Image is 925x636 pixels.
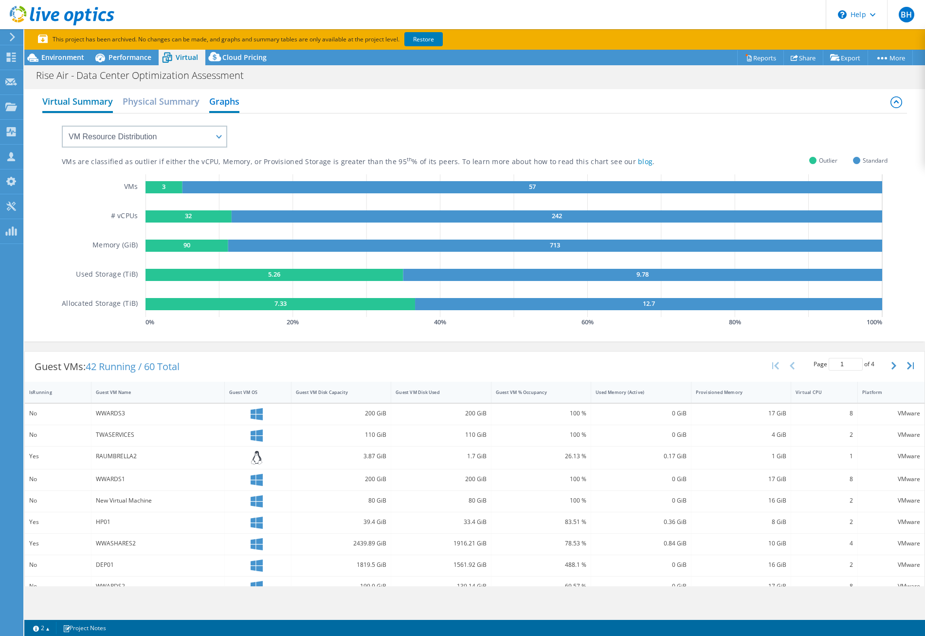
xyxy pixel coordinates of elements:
[29,474,87,485] div: No
[296,408,386,419] div: 200 GiB
[696,495,786,506] div: 16 GiB
[696,474,786,485] div: 17 GiB
[737,50,784,65] a: Reports
[396,560,486,570] div: 1561.92 GiB
[696,560,786,570] div: 16 GiB
[62,157,704,167] div: VMs are classified as outlier if either the vCPU, Memory, or Provisioned Storage is greater than ...
[96,474,220,485] div: WWARDS1
[638,157,653,166] a: blog
[296,517,386,527] div: 39.4 GiB
[396,495,486,506] div: 80 GiB
[29,581,87,592] div: No
[111,210,138,223] h5: # vCPUs
[696,389,775,395] div: Provisioned Memory
[696,538,786,549] div: 10 GiB
[496,389,575,395] div: Guest VM % Occupancy
[29,560,87,570] div: No
[32,70,259,81] h1: Rise Air - Data Center Optimization Assessment
[496,581,586,592] div: 69.57 %
[862,408,920,419] div: VMware
[396,474,486,485] div: 200 GiB
[29,517,87,527] div: Yes
[637,270,649,279] text: 9.78
[25,352,189,382] div: Guest VMs:
[396,408,486,419] div: 200 GiB
[404,32,443,46] a: Restore
[696,581,786,592] div: 17 GiB
[796,389,841,395] div: Virtual CPU
[38,34,515,45] p: This project has been archived. No changes can be made, and graphs and summary tables are only av...
[109,53,151,62] span: Performance
[796,538,853,549] div: 4
[596,430,686,440] div: 0 GiB
[86,360,180,373] span: 42 Running / 60 Total
[696,517,786,527] div: 8 GiB
[92,240,138,252] h5: Memory (GiB)
[29,538,87,549] div: Yes
[696,430,786,440] div: 4 GiB
[496,430,586,440] div: 100 %
[862,517,920,527] div: VMware
[41,53,84,62] span: Environment
[729,318,741,326] text: 80 %
[296,430,386,440] div: 110 GiB
[29,408,87,419] div: No
[862,474,920,485] div: VMware
[26,622,56,634] a: 2
[29,389,75,395] div: IsRunning
[145,318,154,326] text: 0 %
[163,182,166,191] text: 3
[56,622,113,634] a: Project Notes
[596,538,686,549] div: 0.84 GiB
[396,451,486,462] div: 1.7 GiB
[899,7,914,22] span: BH
[863,155,888,166] span: Standard
[42,92,113,113] h2: Virtual Summary
[229,389,275,395] div: Guest VM OS
[796,408,853,419] div: 8
[696,408,786,419] div: 17 GiB
[552,211,562,220] text: 242
[296,451,386,462] div: 3.87 GiB
[435,318,447,326] text: 40 %
[96,581,220,592] div: WWARDS2
[296,474,386,485] div: 200 GiB
[296,389,375,395] div: Guest VM Disk Capacity
[124,181,138,193] h5: VMs
[29,430,87,440] div: No
[145,317,888,327] svg: GaugeChartPercentageAxisTexta
[596,474,686,485] div: 0 GiB
[396,389,474,395] div: Guest VM Disk Used
[176,53,198,62] span: Virtual
[496,517,586,527] div: 83.51 %
[209,92,239,113] h2: Graphs
[123,92,200,111] h2: Physical Summary
[96,495,220,506] div: New Virtual Machine
[550,241,561,249] text: 713
[496,495,586,506] div: 100 %
[823,50,868,65] a: Export
[796,517,853,527] div: 2
[96,430,220,440] div: TWASERVICES
[596,389,674,395] div: Used Memory (Active)
[29,451,87,462] div: Yes
[296,495,386,506] div: 80 GiB
[596,581,686,592] div: 0 GiB
[396,538,486,549] div: 1916.21 GiB
[396,517,486,527] div: 33.4 GiB
[396,430,486,440] div: 110 GiB
[496,560,586,570] div: 488.1 %
[596,517,686,527] div: 0.36 GiB
[396,581,486,592] div: 139.14 GiB
[96,389,208,395] div: Guest VM Name
[96,560,220,570] div: DEP01
[296,538,386,549] div: 2439.89 GiB
[867,318,882,326] text: 100 %
[862,560,920,570] div: VMware
[269,270,281,279] text: 5.26
[596,560,686,570] div: 0 GiB
[871,360,874,368] span: 4
[596,495,686,506] div: 0 GiB
[222,53,267,62] span: Cloud Pricing
[496,474,586,485] div: 100 %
